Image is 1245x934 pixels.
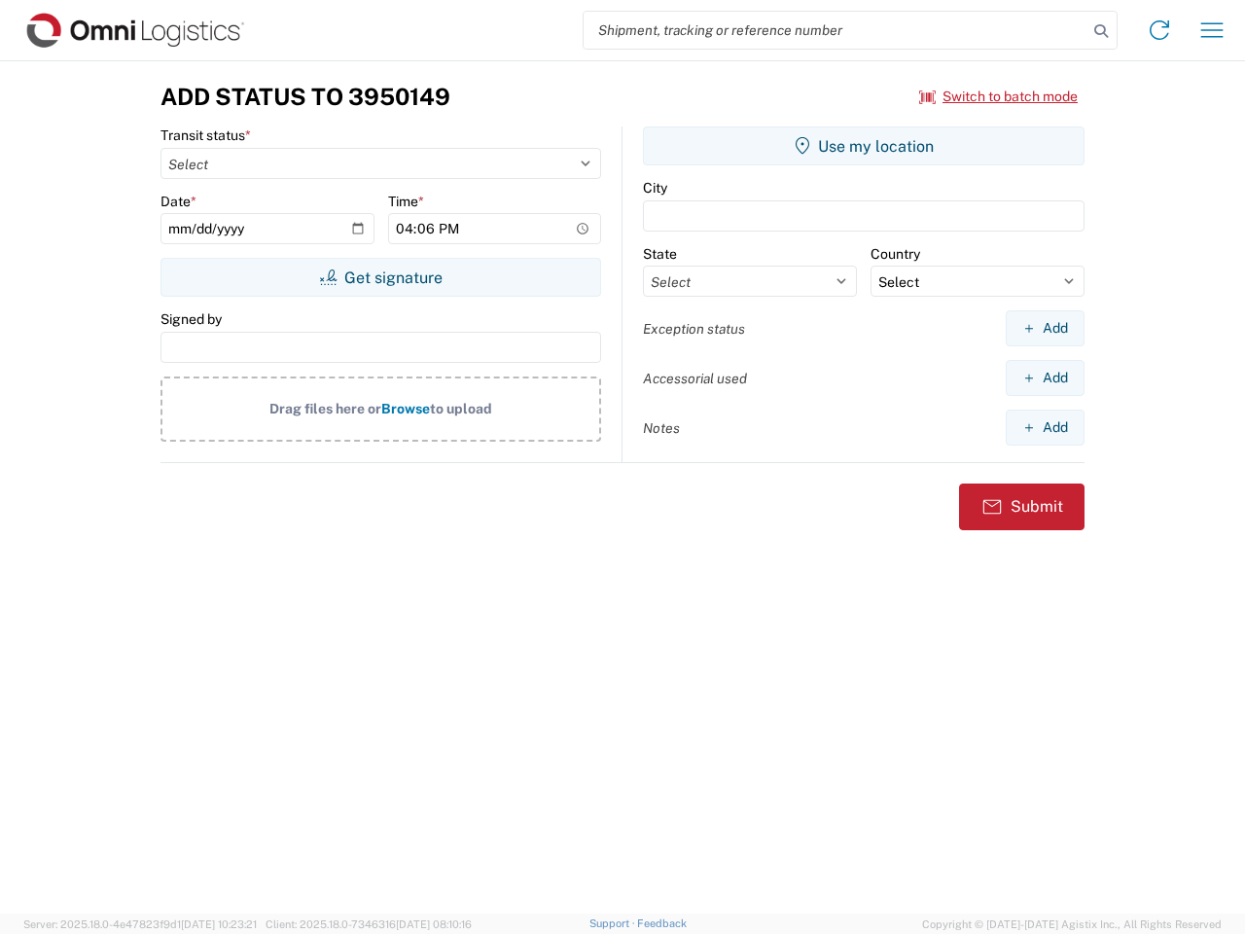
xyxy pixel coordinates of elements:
[643,419,680,437] label: Notes
[922,916,1222,933] span: Copyright © [DATE]-[DATE] Agistix Inc., All Rights Reserved
[160,310,222,328] label: Signed by
[643,245,677,263] label: State
[919,81,1078,113] button: Switch to batch mode
[381,401,430,416] span: Browse
[1006,310,1085,346] button: Add
[23,918,257,930] span: Server: 2025.18.0-4e47823f9d1
[643,126,1085,165] button: Use my location
[1006,410,1085,446] button: Add
[643,179,667,197] label: City
[269,401,381,416] span: Drag files here or
[266,918,472,930] span: Client: 2025.18.0-7346316
[643,320,745,338] label: Exception status
[388,193,424,210] label: Time
[160,83,450,111] h3: Add Status to 3950149
[430,401,492,416] span: to upload
[643,370,747,387] label: Accessorial used
[637,917,687,929] a: Feedback
[959,484,1085,530] button: Submit
[396,918,472,930] span: [DATE] 08:10:16
[160,126,251,144] label: Transit status
[1006,360,1085,396] button: Add
[181,918,257,930] span: [DATE] 10:23:21
[584,12,1087,49] input: Shipment, tracking or reference number
[160,258,601,297] button: Get signature
[160,193,196,210] label: Date
[589,917,638,929] a: Support
[871,245,920,263] label: Country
